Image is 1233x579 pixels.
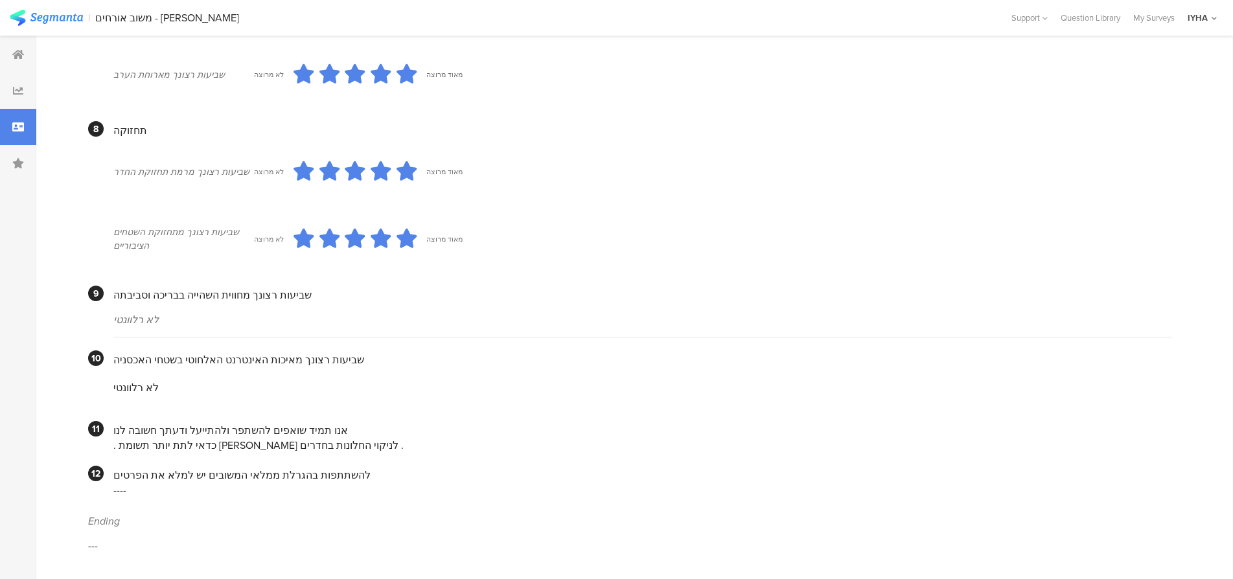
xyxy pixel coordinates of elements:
div: להשתתפות בהגרלת ממלאי המשובים יש למלא את הפרטים [113,468,1171,482]
a: Question Library [1054,12,1127,24]
div: שביעות רצונך מארוחת הערב [113,68,254,82]
div: 8 [88,121,104,137]
div: לא מרוצה [254,69,284,80]
section: לא רלוונטי [113,367,1171,408]
div: --- [88,538,1171,553]
div: אנו תמיד שואפים להשתפר ולהתייעל ודעתך חשובה לנו [113,423,1171,438]
div: Support [1011,8,1048,28]
div: 12 [88,466,104,481]
div: 10 [88,350,104,366]
div: שביעות רצונך מרמת תחזוקת החדר [113,165,254,179]
div: 9 [88,286,104,301]
div: Ending [88,514,1171,528]
div: לא מרוצה [254,166,284,177]
div: שביעות רצונך מתחזוקת השטחים הציבוריים [113,225,254,253]
div: ---- [113,482,1171,497]
div: לא רלוונטי [113,312,1171,327]
div: | [88,10,90,25]
div: משוב אורחים - [PERSON_NAME] [95,12,239,24]
div: מאוד מרוצה [426,69,463,80]
div: שביעות רצונך מחווית השהייה בבריכה וסביבתה [113,288,1171,302]
div: לא מרוצה [254,234,284,244]
div: . כדאי לתת יותר תשומת [PERSON_NAME] לניקוי החלונות בחדרים . [113,438,1171,453]
div: 11 [88,421,104,437]
div: תחזוקה [113,123,1171,138]
div: IYHA [1188,12,1208,24]
div: שביעות רצונך מאיכות האינטרנט האלחוטי בשטחי האכסניה [113,352,1171,367]
div: מאוד מרוצה [426,234,463,244]
div: מאוד מרוצה [426,166,463,177]
img: segmanta logo [10,10,83,26]
a: My Surveys [1127,12,1181,24]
